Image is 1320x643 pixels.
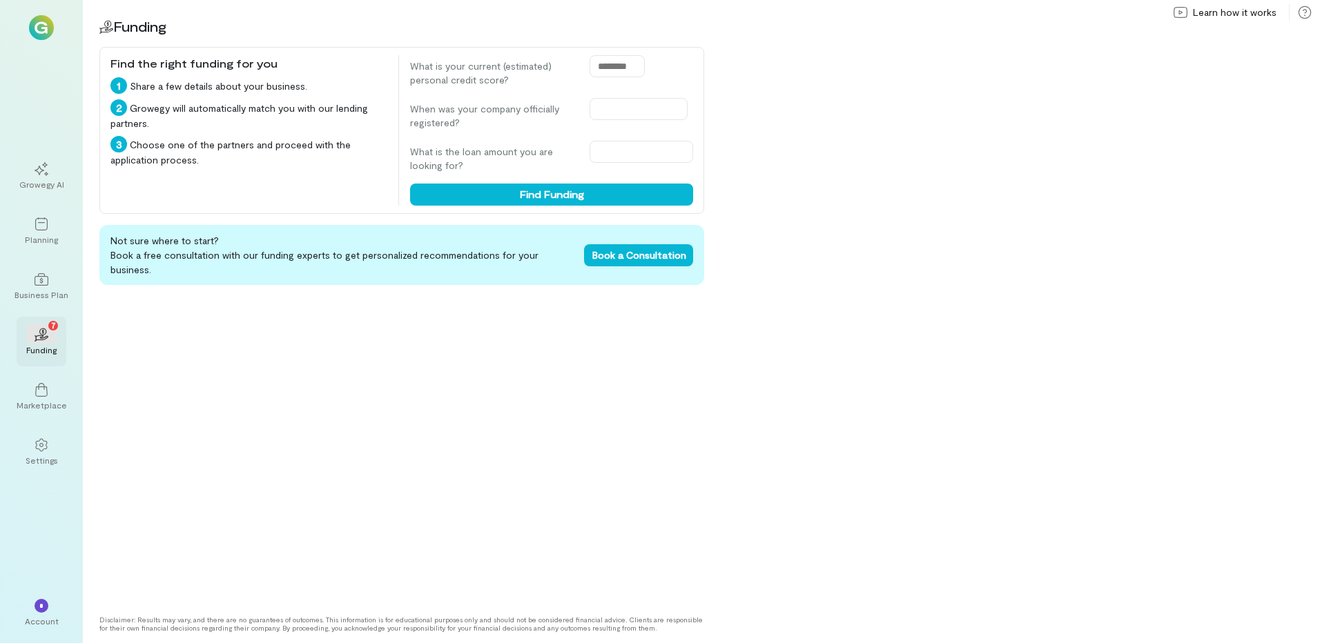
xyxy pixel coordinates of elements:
[26,455,58,466] div: Settings
[17,399,67,410] div: Marketplace
[14,289,68,300] div: Business Plan
[110,55,387,72] div: Find the right funding for you
[110,99,127,116] div: 2
[592,249,686,261] span: Book a Consultation
[17,372,66,422] a: Marketplace
[17,151,66,201] a: Growegy AI
[113,18,166,34] span: Funding
[17,588,66,637] div: *Account
[410,59,576,87] label: What is your current (estimated) personal credit score?
[26,344,57,355] div: Funding
[25,234,58,245] div: Planning
[17,261,66,311] a: Business Plan
[584,244,693,266] button: Book a Consultation
[110,136,127,152] div: 3
[25,615,59,626] div: Account
[17,317,66,366] a: Funding
[110,77,387,94] div: Share a few details about your business.
[410,145,576,172] label: What is the loan amount you are looking for?
[17,206,66,256] a: Planning
[110,99,387,130] div: Growegy will automatically match you with our lending partners.
[17,427,66,477] a: Settings
[110,77,127,94] div: 1
[99,615,704,632] div: Disclaimer: Results may vary, and there are no guarantees of outcomes. This information is for ed...
[110,136,387,167] div: Choose one of the partners and proceed with the application process.
[410,184,693,206] button: Find Funding
[1193,6,1277,19] span: Learn how it works
[99,225,704,285] div: Not sure where to start? Book a free consultation with our funding experts to get personalized re...
[19,179,64,190] div: Growegy AI
[410,102,576,130] label: When was your company officially registered?
[51,319,56,331] span: 7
